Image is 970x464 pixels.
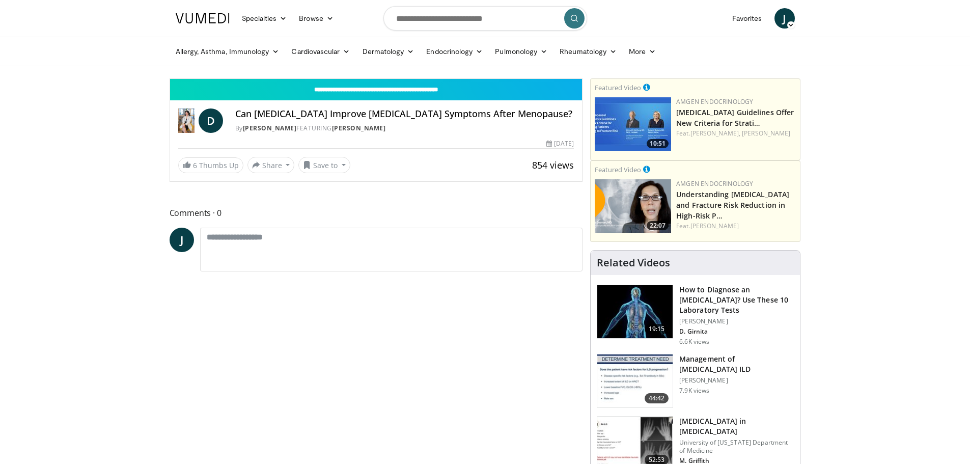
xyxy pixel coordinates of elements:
div: Feat. [676,222,796,231]
div: [DATE] [546,139,574,148]
a: Amgen Endocrinology [676,97,753,106]
p: [PERSON_NAME] [679,317,794,325]
a: Pulmonology [489,41,553,62]
a: Browse [293,8,340,29]
a: [PERSON_NAME], [690,129,740,138]
a: Rheumatology [553,41,623,62]
h3: [MEDICAL_DATA] in [MEDICAL_DATA] [679,416,794,436]
p: [PERSON_NAME] [679,376,794,385]
img: Dr. Diana Girnita [178,108,195,133]
input: Search topics, interventions [383,6,587,31]
a: [PERSON_NAME] [742,129,790,138]
p: 7.9K views [679,387,709,395]
a: Endocrinology [420,41,489,62]
img: VuMedi Logo [176,13,230,23]
a: [PERSON_NAME] [243,124,297,132]
a: Dermatology [356,41,421,62]
h3: How to Diagnose an [MEDICAL_DATA]? Use These 10 Laboratory Tests [679,285,794,315]
a: [PERSON_NAME] [332,124,386,132]
span: 44:42 [645,393,669,403]
a: Allergy, Asthma, Immunology [170,41,286,62]
a: [MEDICAL_DATA] Guidelines Offer New Criteria for Strati… [676,107,794,128]
a: D [199,108,223,133]
span: 854 views [532,159,574,171]
a: Favorites [726,8,768,29]
span: Comments 0 [170,206,583,220]
p: University of [US_STATE] Department of Medicine [679,439,794,455]
span: 10:51 [647,139,669,148]
span: 22:07 [647,221,669,230]
a: [PERSON_NAME] [690,222,739,230]
a: J [170,228,194,252]
small: Featured Video [595,165,641,174]
a: 19:15 How to Diagnose an [MEDICAL_DATA]? Use These 10 Laboratory Tests [PERSON_NAME] D. Girnita 6... [597,285,794,346]
h4: Can [MEDICAL_DATA] Improve [MEDICAL_DATA] Symptoms After Menopause? [235,108,574,120]
img: c9a25db3-4db0-49e1-a46f-17b5c91d58a1.png.150x105_q85_crop-smart_upscale.png [595,179,671,233]
a: More [623,41,662,62]
h4: Related Videos [597,257,670,269]
a: 6 Thumbs Up [178,157,243,173]
a: Specialties [236,8,293,29]
h3: Management of [MEDICAL_DATA] ILD [679,354,794,374]
a: 44:42 Management of [MEDICAL_DATA] ILD [PERSON_NAME] 7.9K views [597,354,794,408]
a: Cardiovascular [285,41,356,62]
img: 94354a42-e356-4408-ae03-74466ea68b7a.150x105_q85_crop-smart_upscale.jpg [597,285,673,338]
a: J [774,8,795,29]
span: 6 [193,160,197,170]
a: 10:51 [595,97,671,151]
small: Featured Video [595,83,641,92]
a: Understanding [MEDICAL_DATA] and Fracture Risk Reduction in High-Risk P… [676,189,789,221]
div: Feat. [676,129,796,138]
div: By FEATURING [235,124,574,133]
p: D. Girnita [679,327,794,336]
button: Save to [298,157,350,173]
p: 6.6K views [679,338,709,346]
img: f34b7c1c-2f02-4eb7-a3f6-ccfac58a9900.150x105_q85_crop-smart_upscale.jpg [597,354,673,407]
img: 7b525459-078d-43af-84f9-5c25155c8fbb.png.150x105_q85_crop-smart_upscale.jpg [595,97,671,151]
a: Amgen Endocrinology [676,179,753,188]
span: 19:15 [645,324,669,334]
a: 22:07 [595,179,671,233]
button: Share [247,157,295,173]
